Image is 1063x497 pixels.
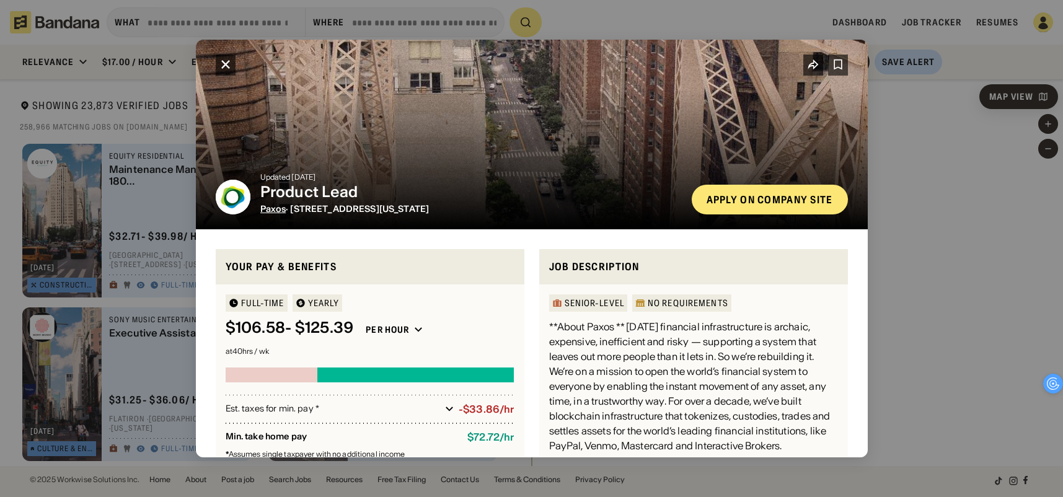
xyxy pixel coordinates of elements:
div: Job Description [549,259,838,275]
div: **About Paxos ** [DATE] financial infrastructure is archaic, expensive, inefficient and risky — s... [549,319,838,453]
div: · [STREET_ADDRESS][US_STATE] [260,204,682,214]
div: Product Lead [260,183,682,201]
a: Paxos [260,203,286,214]
img: Paxos logo [216,180,250,214]
div: $ 72.72 / hr [467,431,514,443]
div: at 40 hrs / wk [226,348,514,355]
div: Senior-Level [565,299,624,307]
a: Apply on company site [692,185,848,214]
div: -$33.86/hr [459,403,514,415]
div: $ 106.58 - $125.39 [226,319,354,337]
div: Your pay & benefits [226,259,514,275]
div: Est. taxes for min. pay * [226,403,440,415]
div: YEARLY [308,299,340,307]
div: Full-time [241,299,284,307]
div: Assumes single taxpayer with no additional income [226,451,514,458]
div: Per hour [366,324,409,335]
div: Min. take home pay [226,431,458,443]
div: Apply on company site [707,195,833,205]
div: No Requirements [648,299,728,307]
div: Updated [DATE] [260,174,682,181]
